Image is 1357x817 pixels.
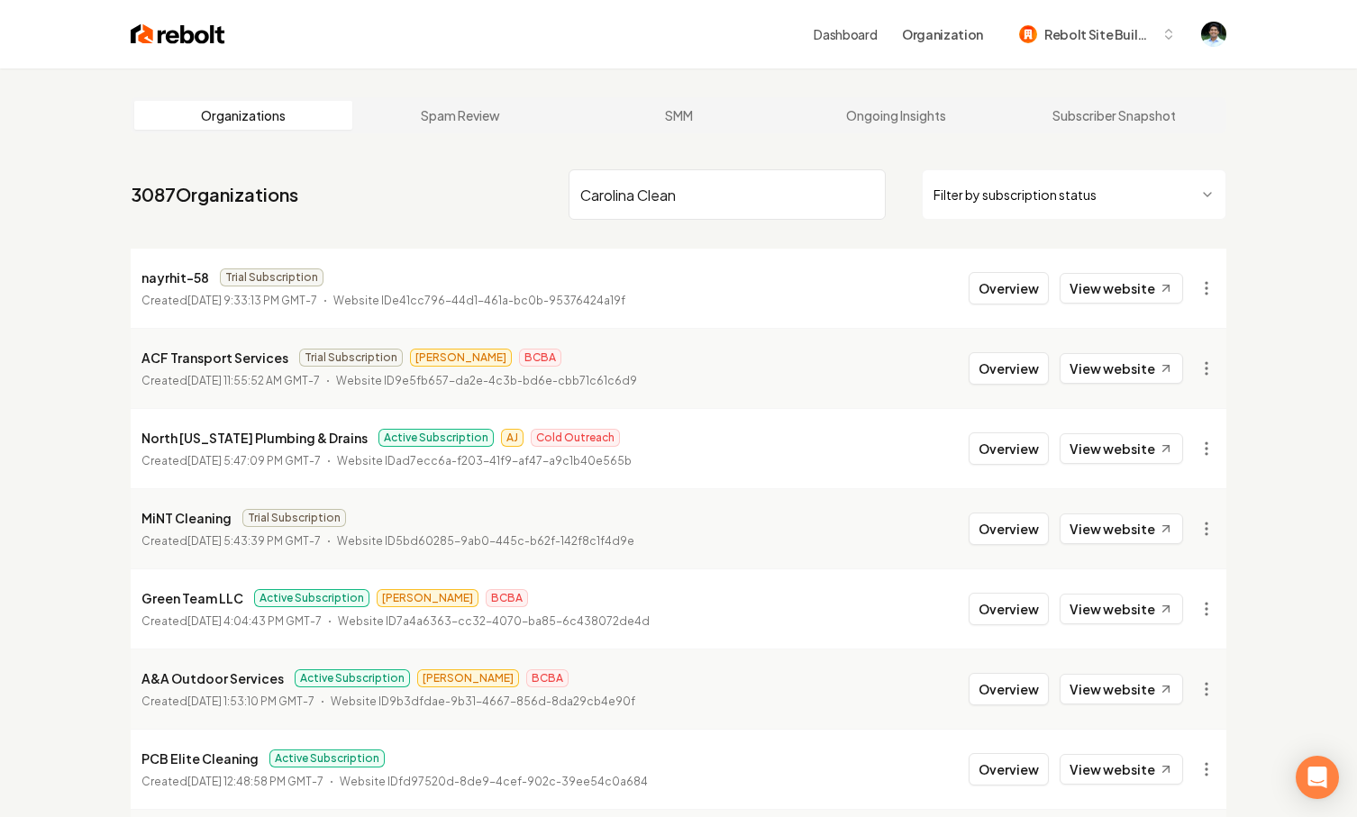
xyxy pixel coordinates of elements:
[377,589,478,607] span: [PERSON_NAME]
[352,101,570,130] a: Spam Review
[340,773,648,791] p: Website ID fd97520d-8de9-4cef-902c-39ee54c0a684
[378,429,494,447] span: Active Subscription
[337,532,634,550] p: Website ID 5bd60285-9ab0-445c-b62f-142f8c1f4d9e
[141,667,284,689] p: A&A Outdoor Services
[331,693,635,711] p: Website ID 9b3dfdae-9b31-4667-856d-8da29cb4e90f
[141,693,314,711] p: Created
[969,272,1049,304] button: Overview
[1296,756,1339,799] div: Open Intercom Messenger
[410,349,512,367] span: [PERSON_NAME]
[141,267,209,288] p: nayrhit-58
[1044,25,1154,44] span: Rebolt Site Builder
[1060,353,1183,384] a: View website
[187,374,320,387] time: [DATE] 11:55:52 AM GMT-7
[141,613,322,631] p: Created
[569,101,788,130] a: SMM
[134,101,352,130] a: Organizations
[269,749,385,767] span: Active Subscription
[141,347,288,368] p: ACF Transport Services
[187,614,322,628] time: [DATE] 4:04:43 PM GMT-7
[295,669,410,687] span: Active Subscription
[141,292,317,310] p: Created
[242,509,346,527] span: Trial Subscription
[788,101,1006,130] a: Ongoing Insights
[141,587,243,609] p: Green Team LLC
[338,613,650,631] p: Website ID 7a4a6363-cc32-4070-ba85-6c438072de4d
[187,294,317,307] time: [DATE] 9:33:13 PM GMT-7
[969,753,1049,785] button: Overview
[1201,22,1226,47] button: Open user button
[1005,101,1223,130] a: Subscriber Snapshot
[501,429,524,447] span: AJ
[187,694,314,708] time: [DATE] 1:53:10 PM GMT-7
[141,427,368,449] p: North [US_STATE] Plumbing & Drains
[1060,594,1183,624] a: View website
[969,513,1049,545] button: Overview
[1019,25,1037,43] img: Rebolt Site Builder
[220,268,323,286] span: Trial Subscription
[1060,513,1183,544] a: View website
[333,292,625,310] p: Website ID e41cc796-44d1-461a-bc0b-95376424a19f
[969,673,1049,705] button: Overview
[1060,273,1183,304] a: View website
[569,169,886,220] input: Search by name or ID
[969,352,1049,385] button: Overview
[187,775,323,788] time: [DATE] 12:48:58 PM GMT-7
[336,372,637,390] p: Website ID 9e5fb657-da2e-4c3b-bd6e-cbb71c61c6d9
[141,773,323,791] p: Created
[1060,674,1183,704] a: View website
[141,452,321,470] p: Created
[1060,754,1183,785] a: View website
[526,669,569,687] span: BCBA
[141,532,321,550] p: Created
[486,589,528,607] span: BCBA
[141,372,320,390] p: Created
[299,349,403,367] span: Trial Subscription
[254,589,369,607] span: Active Subscription
[187,454,321,468] time: [DATE] 5:47:09 PM GMT-7
[1060,433,1183,464] a: View website
[141,507,232,529] p: MiNT Cleaning
[417,669,519,687] span: [PERSON_NAME]
[519,349,561,367] span: BCBA
[814,25,877,43] a: Dashboard
[891,18,994,50] button: Organization
[141,748,259,769] p: PCB Elite Cleaning
[337,452,632,470] p: Website ID ad7ecc6a-f203-41f9-af47-a9c1b40e565b
[187,534,321,548] time: [DATE] 5:43:39 PM GMT-7
[131,22,225,47] img: Rebolt Logo
[131,182,298,207] a: 3087Organizations
[531,429,620,447] span: Cold Outreach
[969,432,1049,465] button: Overview
[1201,22,1226,47] img: Arwin Rahmatpanah
[969,593,1049,625] button: Overview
